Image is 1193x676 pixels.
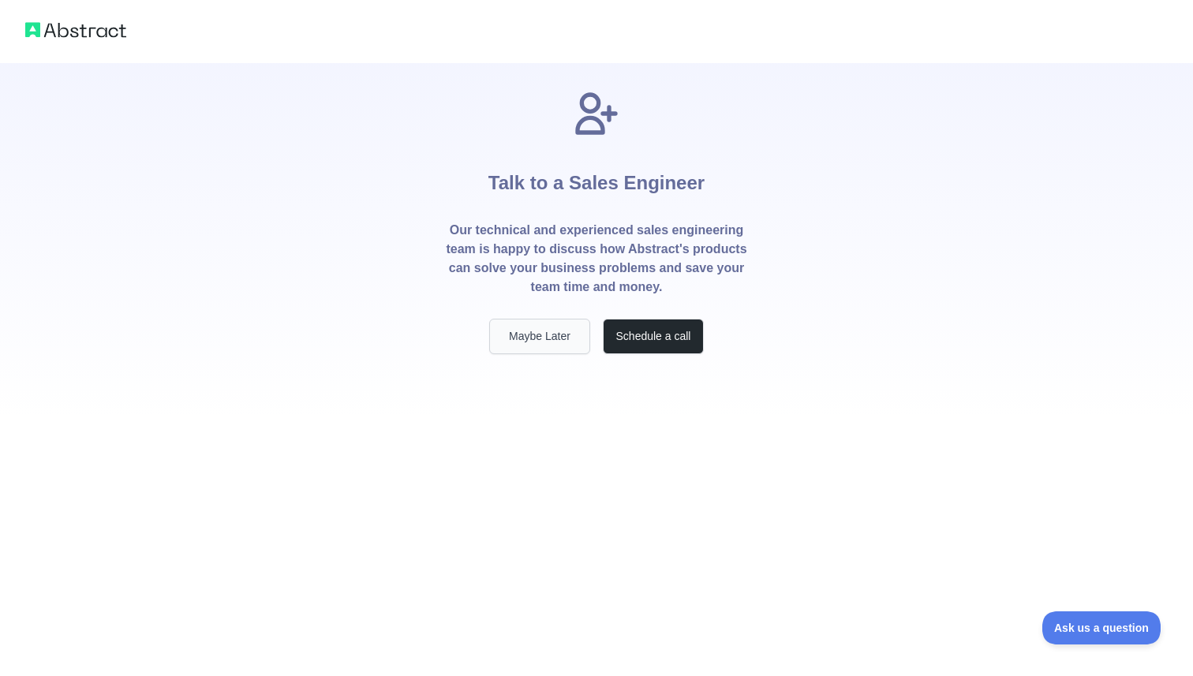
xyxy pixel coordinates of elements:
[25,19,126,41] img: Abstract logo
[603,319,704,354] button: Schedule a call
[445,221,748,297] p: Our technical and experienced sales engineering team is happy to discuss how Abstract's products ...
[488,139,705,221] h1: Talk to a Sales Engineer
[1042,611,1161,644] iframe: Toggle Customer Support
[489,319,590,354] button: Maybe Later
